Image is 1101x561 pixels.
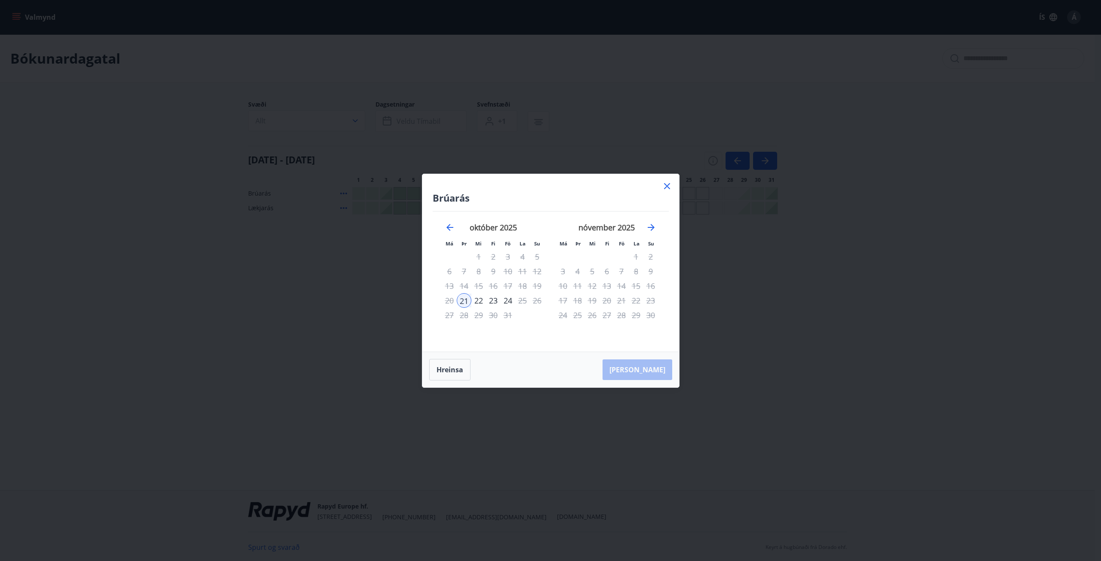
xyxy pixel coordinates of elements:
[643,293,658,308] td: Not available. sunnudagur, 23. nóvember 2025
[515,249,530,264] td: Not available. laugardagur, 4. október 2025
[600,279,614,293] td: Not available. fimmtudagur, 13. nóvember 2025
[614,279,629,293] div: Aðeins útritun í boði
[442,308,457,322] td: Not available. mánudagur, 27. október 2025
[457,293,471,308] div: 21
[570,264,585,279] td: Not available. þriðjudagur, 4. nóvember 2025
[515,293,530,308] td: Not available. laugardagur, 25. október 2025
[614,264,629,279] td: Not available. föstudagur, 7. nóvember 2025
[501,279,515,293] td: Not available. föstudagur, 17. október 2025
[486,293,501,308] td: Choose fimmtudagur, 23. október 2025 as your check-out date. It’s available.
[471,308,486,322] td: Not available. miðvikudagur, 29. október 2025
[589,240,596,247] small: Mi
[534,240,540,247] small: Su
[646,222,656,233] div: Move forward to switch to the next month.
[585,308,600,322] td: Not available. miðvikudagur, 26. nóvember 2025
[457,264,471,279] td: Not available. þriðjudagur, 7. október 2025
[457,308,471,322] td: Not available. þriðjudagur, 28. október 2025
[629,264,643,279] td: Not available. laugardagur, 8. nóvember 2025
[471,293,486,308] div: 22
[585,293,600,308] td: Not available. miðvikudagur, 19. nóvember 2025
[556,264,570,279] td: Not available. mánudagur, 3. nóvember 2025
[600,293,614,308] td: Not available. fimmtudagur, 20. nóvember 2025
[629,308,643,322] td: Not available. laugardagur, 29. nóvember 2025
[578,222,635,233] strong: nóvember 2025
[471,279,486,293] td: Not available. miðvikudagur, 15. október 2025
[629,249,643,264] td: Not available. laugardagur, 1. nóvember 2025
[605,240,609,247] small: Fi
[486,279,501,293] td: Not available. fimmtudagur, 16. október 2025
[530,249,544,264] td: Not available. sunnudagur, 5. október 2025
[461,240,467,247] small: Þr
[446,240,453,247] small: Má
[570,279,585,293] td: Not available. þriðjudagur, 11. nóvember 2025
[515,279,530,293] td: Not available. laugardagur, 18. október 2025
[643,249,658,264] td: Not available. sunnudagur, 2. nóvember 2025
[520,240,526,247] small: La
[501,279,515,293] div: Aðeins útritun í boði
[570,308,585,322] td: Not available. þriðjudagur, 25. nóvember 2025
[643,264,658,279] td: Not available. sunnudagur, 9. nóvember 2025
[585,264,600,279] td: Not available. miðvikudagur, 5. nóvember 2025
[530,279,544,293] td: Not available. sunnudagur, 19. október 2025
[643,308,658,322] td: Not available. sunnudagur, 30. nóvember 2025
[470,222,517,233] strong: október 2025
[614,293,629,308] td: Not available. föstudagur, 21. nóvember 2025
[515,264,530,279] td: Not available. laugardagur, 11. október 2025
[457,279,471,293] td: Not available. þriðjudagur, 14. október 2025
[505,240,511,247] small: Fö
[442,264,457,279] td: Not available. mánudagur, 6. október 2025
[634,240,640,247] small: La
[445,222,455,233] div: Move backward to switch to the previous month.
[501,293,515,308] td: Choose föstudagur, 24. október 2025 as your check-out date. It’s available.
[530,293,544,308] td: Not available. sunnudagur, 26. október 2025
[629,293,643,308] td: Not available. laugardagur, 22. nóvember 2025
[629,279,643,293] td: Not available. laugardagur, 15. nóvember 2025
[570,293,585,308] td: Not available. þriðjudagur, 18. nóvember 2025
[600,308,614,322] td: Not available. fimmtudagur, 27. nóvember 2025
[556,293,570,308] td: Not available. mánudagur, 17. nóvember 2025
[471,249,486,264] td: Not available. miðvikudagur, 1. október 2025
[491,240,495,247] small: Fi
[530,264,544,279] td: Not available. sunnudagur, 12. október 2025
[501,264,515,279] td: Not available. föstudagur, 10. október 2025
[648,240,654,247] small: Su
[433,212,669,341] div: Calendar
[575,240,581,247] small: Þr
[556,308,570,322] td: Not available. mánudagur, 24. nóvember 2025
[475,240,482,247] small: Mi
[486,264,501,279] td: Not available. fimmtudagur, 9. október 2025
[614,279,629,293] td: Not available. föstudagur, 14. nóvember 2025
[486,249,501,264] td: Not available. fimmtudagur, 2. október 2025
[471,264,486,279] td: Not available. miðvikudagur, 8. október 2025
[614,308,629,322] td: Not available. föstudagur, 28. nóvember 2025
[556,279,570,293] td: Not available. mánudagur, 10. nóvember 2025
[429,359,471,380] button: Hreinsa
[501,249,515,264] td: Not available. föstudagur, 3. október 2025
[471,293,486,308] td: Choose miðvikudagur, 22. október 2025 as your check-out date. It’s available.
[643,279,658,293] td: Not available. sunnudagur, 16. nóvember 2025
[486,308,501,322] td: Not available. fimmtudagur, 30. október 2025
[442,279,457,293] td: Not available. mánudagur, 13. október 2025
[560,240,567,247] small: Má
[486,293,501,308] div: 23
[501,293,515,308] div: Aðeins útritun í boði
[585,279,600,293] td: Not available. miðvikudagur, 12. nóvember 2025
[457,293,471,308] td: Selected as start date. þriðjudagur, 21. október 2025
[619,240,624,247] small: Fö
[442,293,457,308] td: Not available. mánudagur, 20. október 2025
[600,264,614,279] td: Not available. fimmtudagur, 6. nóvember 2025
[501,308,515,322] td: Not available. föstudagur, 31. október 2025
[433,191,669,204] h4: Brúarás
